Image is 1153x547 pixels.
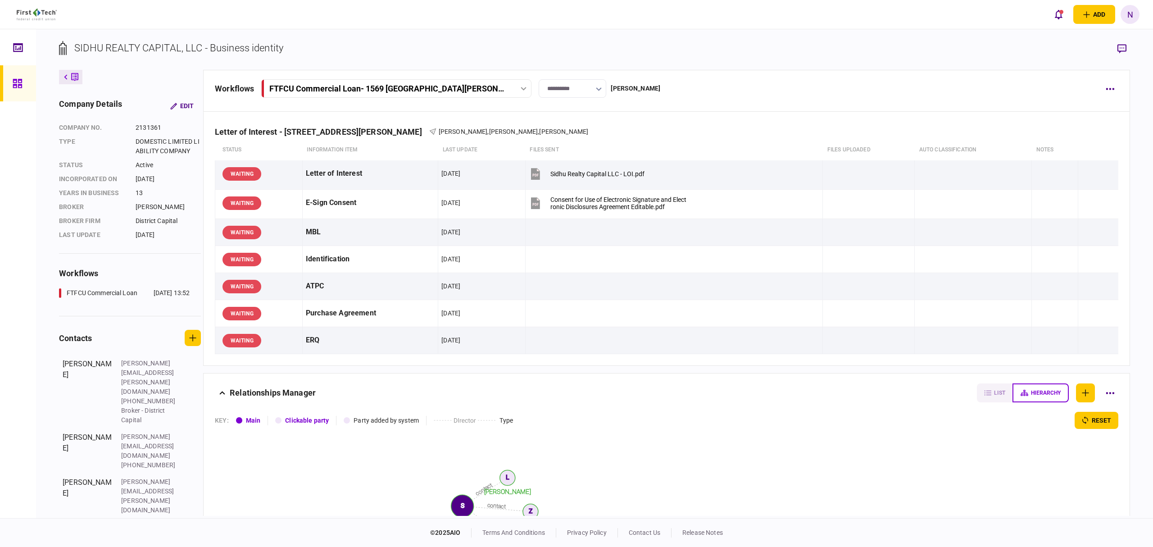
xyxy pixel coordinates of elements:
button: FTFCU Commercial Loan- 1569 [GEOGRAPHIC_DATA][PERSON_NAME] [261,79,531,98]
div: Type [59,137,127,156]
a: privacy policy [567,529,607,536]
button: N [1121,5,1139,24]
div: [PHONE_NUMBER] [121,460,180,470]
th: files sent [525,140,822,160]
div: Broker - District Capital [121,406,180,425]
button: hierarchy [1012,383,1069,402]
span: list [994,390,1005,396]
div: Consent for Use of Electronic Signature and Electronic Disclosures Agreement Editable.pdf [550,196,686,210]
button: Edit [163,98,201,114]
div: Purchase Agreement [306,303,435,324]
div: [DATE] [441,228,460,237]
div: Sidhu Realty Capital LLC - LOI.pdf [550,170,645,178]
a: contact us [629,529,660,536]
div: [PERSON_NAME] [611,84,660,93]
div: ERQ [306,330,435,351]
div: 2131361 [136,123,201,132]
div: Party added by system [354,416,419,425]
button: list [977,383,1012,402]
div: Identification [306,249,435,269]
div: Active [136,160,201,170]
div: workflows [59,267,201,279]
div: Type [499,416,513,425]
tspan: [PERSON_NAME] [484,488,531,495]
span: [PERSON_NAME] [539,128,588,135]
button: reset [1075,412,1118,429]
div: KEY : [215,416,229,425]
div: [DATE] [441,198,460,207]
span: hierarchy [1031,390,1061,396]
div: Main [246,416,261,425]
div: Letter of Interest [306,164,435,184]
div: [DATE] [441,282,460,291]
div: WAITING [222,280,261,293]
div: [DATE] [136,174,201,184]
div: [PERSON_NAME][EMAIL_ADDRESS][DOMAIN_NAME] [121,432,180,460]
div: company no. [59,123,127,132]
div: ATPC [306,276,435,296]
div: © 2025 AIO [430,528,472,538]
div: WAITING [222,334,261,347]
button: open notifications list [1049,5,1068,24]
div: company details [59,98,122,114]
div: MBL [306,222,435,242]
div: SIDHU REALTY CAPITAL, LLC - Business identity [74,41,283,55]
div: WAITING [222,226,261,239]
div: broker firm [59,216,127,226]
button: Sidhu Realty Capital LLC - LOI.pdf [529,164,645,184]
div: E-Sign Consent [306,193,435,213]
span: [PERSON_NAME] [439,128,488,135]
div: Relationships Manager [230,383,316,402]
div: [DATE] [136,230,201,240]
div: WAITING [222,253,261,266]
th: Files uploaded [823,140,915,160]
div: [PHONE_NUMBER] [121,397,180,406]
th: notes [1032,140,1078,160]
span: , [538,128,539,135]
div: Letter of Interest - [STREET_ADDRESS][PERSON_NAME] [215,127,429,137]
span: , [487,128,489,135]
a: terms and conditions [482,529,545,536]
text: S [461,502,464,509]
div: DOMESTIC LIMITED LIABILITY COMPANY [136,137,201,156]
div: incorporated on [59,174,127,184]
th: auto classification [915,140,1032,160]
div: Clickable party [285,416,329,425]
div: WAITING [222,307,261,320]
div: [DATE] [441,336,460,345]
th: last update [438,140,526,160]
div: FTFCU Commercial Loan [67,288,137,298]
button: Consent for Use of Electronic Signature and Electronic Disclosures Agreement Editable.pdf [529,193,686,213]
div: [DATE] [441,255,460,264]
text: contact [487,502,506,510]
div: [PERSON_NAME][EMAIL_ADDRESS][PERSON_NAME][DOMAIN_NAME] [121,359,180,397]
span: [PERSON_NAME] [489,128,538,135]
th: Information item [302,140,438,160]
div: workflows [215,82,254,95]
div: FTFCU Commercial Loan - 1569 [GEOGRAPHIC_DATA][PERSON_NAME] [269,84,504,93]
text: Z [529,507,532,515]
div: [PERSON_NAME] [63,359,112,425]
text: L [506,474,509,481]
a: release notes [682,529,723,536]
div: 13 [136,188,201,198]
div: [PERSON_NAME] [63,477,112,534]
div: Broker [59,202,127,212]
div: [DATE] [441,169,460,178]
div: [PHONE_NUMBER] [121,515,180,524]
div: [DATE] [441,309,460,318]
div: status [59,160,127,170]
div: [PERSON_NAME] [63,432,112,470]
img: client company logo [17,9,57,20]
div: years in business [59,188,127,198]
div: WAITING [222,167,261,181]
div: [DATE] 13:52 [154,288,190,298]
div: [PERSON_NAME][EMAIL_ADDRESS][PERSON_NAME][DOMAIN_NAME] [121,477,180,515]
a: FTFCU Commercial Loan[DATE] 13:52 [59,288,190,298]
th: status [215,140,303,160]
div: last update [59,230,127,240]
div: District Capital [136,216,201,226]
div: contacts [59,332,92,344]
button: open adding identity options [1073,5,1115,24]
